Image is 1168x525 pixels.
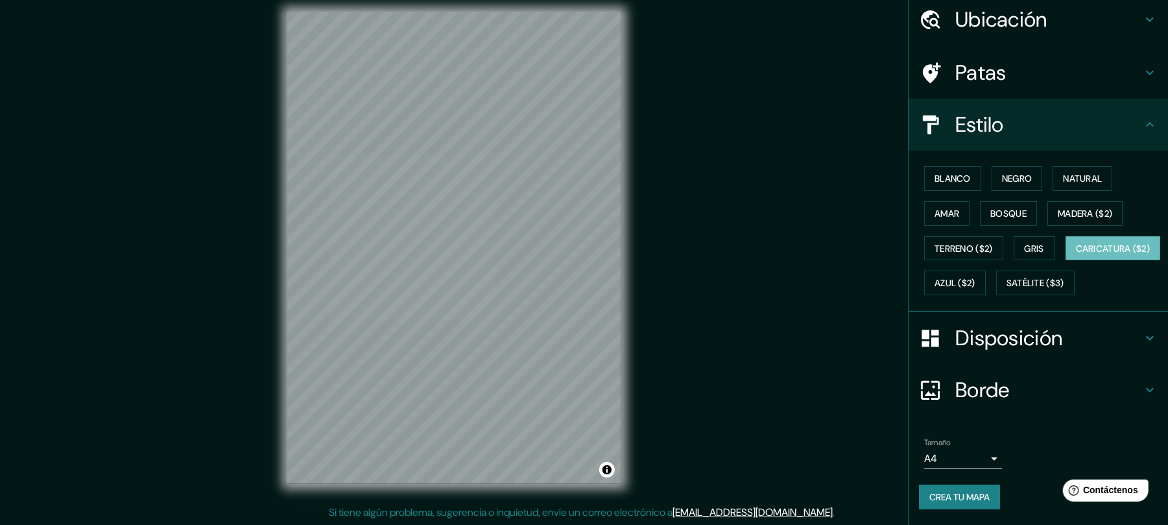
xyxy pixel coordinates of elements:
font: Tamaño [924,437,951,448]
font: Blanco [935,173,971,184]
button: Madera ($2) [1047,201,1123,226]
font: . [833,506,835,519]
font: A4 [924,452,937,465]
font: Borde [955,376,1010,404]
button: Satélite ($3) [996,271,1075,295]
font: Disposición [955,324,1062,352]
div: A4 [924,448,1002,469]
font: Terreno ($2) [935,243,993,254]
div: Estilo [909,99,1168,151]
font: Crea tu mapa [929,491,990,503]
button: Bosque [980,201,1037,226]
button: Natural [1053,166,1112,191]
div: Disposición [909,312,1168,364]
font: . [835,505,837,519]
font: Patas [955,59,1007,86]
button: Gris [1014,236,1055,261]
button: Blanco [924,166,981,191]
font: Madera ($2) [1058,208,1112,219]
font: Natural [1063,173,1102,184]
font: Negro [1002,173,1032,184]
div: Borde [909,364,1168,416]
font: . [837,505,839,519]
font: Si tiene algún problema, sugerencia o inquietud, envíe un correo electrónico a [329,506,673,519]
button: Terreno ($2) [924,236,1003,261]
button: Crea tu mapa [919,485,1000,509]
font: Estilo [955,111,1004,138]
iframe: Lanzador de widgets de ayuda [1053,474,1154,511]
button: Azul ($2) [924,271,986,295]
canvas: Mapa [287,12,621,484]
font: Azul ($2) [935,278,975,289]
div: Patas [909,47,1168,99]
button: Caricatura ($2) [1066,236,1161,261]
font: Bosque [990,208,1027,219]
a: [EMAIL_ADDRESS][DOMAIN_NAME] [673,506,833,519]
font: Caricatura ($2) [1076,243,1150,254]
font: Satélite ($3) [1007,278,1064,289]
button: Activar o desactivar atribución [599,462,615,478]
font: Ubicación [955,6,1047,33]
font: Amar [935,208,959,219]
button: Negro [992,166,1043,191]
font: Gris [1025,243,1044,254]
button: Amar [924,201,970,226]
